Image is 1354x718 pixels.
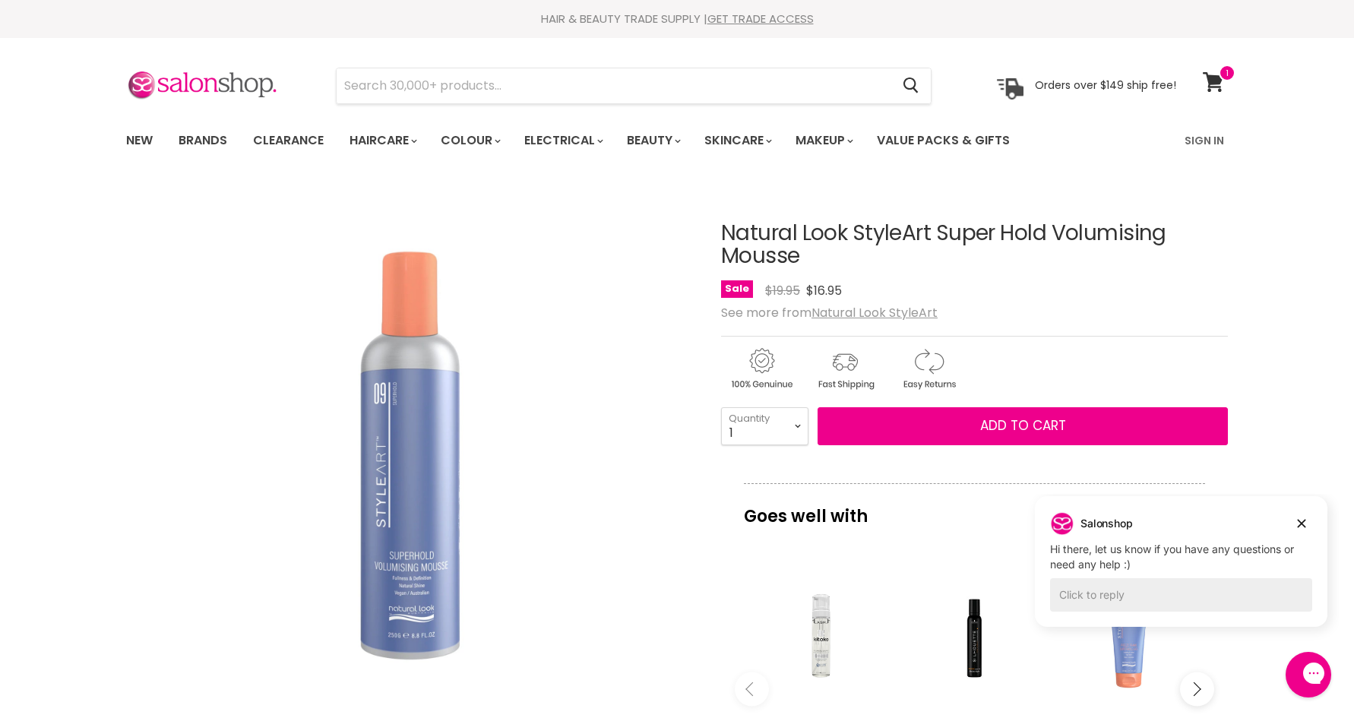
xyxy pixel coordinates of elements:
a: Haircare [338,125,426,157]
a: Sign In [1175,125,1233,157]
a: New [115,125,164,157]
ul: Main menu [115,119,1099,163]
a: Electrical [513,125,612,157]
a: Colour [429,125,510,157]
a: Brands [167,125,239,157]
a: GET TRADE ACCESS [707,11,814,27]
div: HAIR & BEAUTY TRADE SUPPLY | [107,11,1247,27]
form: Product [336,68,932,104]
a: Clearance [242,125,335,157]
a: Value Packs & Gifts [865,125,1021,157]
button: Search [891,68,931,103]
iframe: Gorgias live chat messenger [1278,647,1339,703]
iframe: Gorgias live chat campaigns [1023,494,1339,650]
a: Beauty [615,125,690,157]
a: Skincare [693,125,781,157]
p: Orders over $149 ship free! [1035,78,1176,92]
nav: Main [107,119,1247,163]
a: Makeup [784,125,862,157]
input: Search [337,68,891,103]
